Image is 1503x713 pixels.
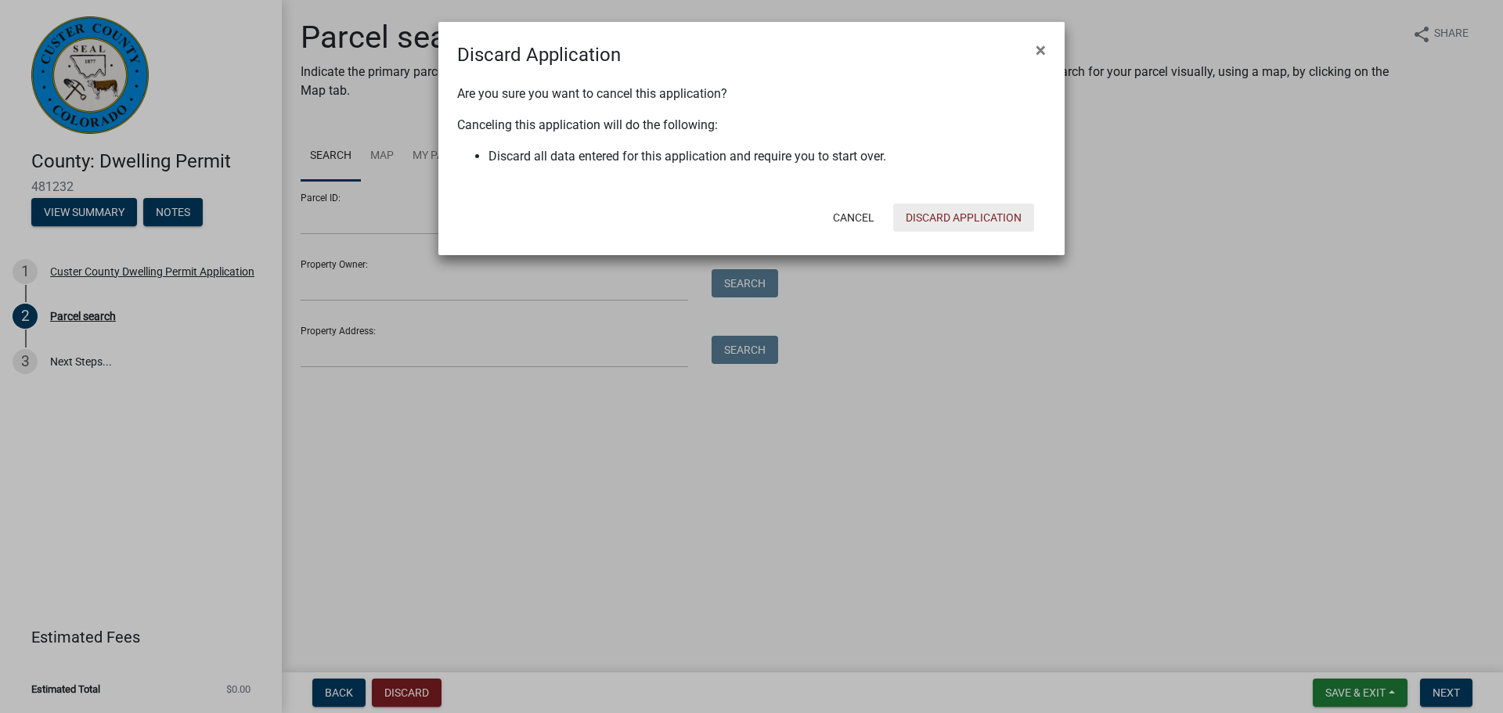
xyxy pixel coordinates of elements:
button: Discard Application [893,203,1034,232]
li: Discard all data entered for this application and require you to start over. [488,147,1046,166]
p: Are you sure you want to cancel this application? [457,85,1046,103]
button: Cancel [820,203,887,232]
button: Close [1023,28,1058,72]
h4: Discard Application [457,41,621,69]
span: × [1036,39,1046,61]
p: Canceling this application will do the following: [457,116,1046,135]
